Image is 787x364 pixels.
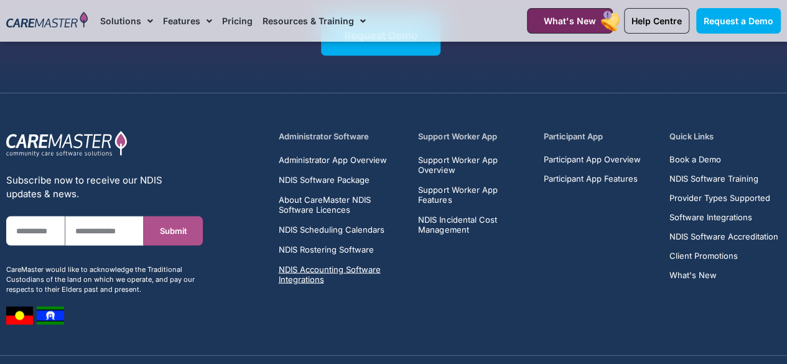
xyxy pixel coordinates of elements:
[278,155,386,165] span: Administrator App Overview
[278,131,404,142] h5: Administrator Software
[6,307,33,325] img: image 7
[6,264,203,294] div: CareMaster would like to acknowledge the Traditional Custodians of the land on which we operate, ...
[544,155,641,164] a: Participant App Overview
[6,217,203,258] form: New Form
[418,155,529,175] a: Support Worker App Overview
[278,264,404,284] a: NDIS Accounting Software Integrations
[704,16,773,26] span: Request a Demo
[669,251,738,261] span: Client Promotions
[669,213,752,222] span: Software Integrations
[144,217,203,246] button: Submit
[669,155,778,164] a: Book a Demo
[160,226,187,236] span: Submit
[669,194,778,203] a: Provider Types Supported
[669,251,778,261] a: Client Promotions
[527,8,613,34] a: What's New
[278,225,384,235] span: NDIS Scheduling Calendars
[669,271,778,280] a: What's New
[418,185,529,205] a: Support Worker App Features
[544,174,641,184] a: Participant App Features
[278,175,404,185] a: NDIS Software Package
[544,16,596,26] span: What's New
[278,195,404,215] a: About CareMaster NDIS Software Licences
[6,174,203,201] div: Subscribe now to receive our NDIS updates & news.
[278,175,369,185] span: NDIS Software Package
[278,155,404,165] a: Administrator App Overview
[669,131,781,142] h5: Quick Links
[278,245,373,254] span: NDIS Rostering Software
[669,174,758,184] span: NDIS Software Training
[631,16,682,26] span: Help Centre
[624,8,689,34] a: Help Centre
[669,155,721,164] span: Book a Demo
[669,194,770,203] span: Provider Types Supported
[278,225,404,235] a: NDIS Scheduling Calendars
[37,307,64,325] img: image 8
[669,213,778,222] a: Software Integrations
[544,131,655,142] h5: Participant App
[696,8,781,34] a: Request a Demo
[418,215,529,235] a: NDIS Incidental Cost Management
[669,232,778,241] a: NDIS Software Accreditation
[418,131,529,142] h5: Support Worker App
[278,245,404,254] a: NDIS Rostering Software
[669,271,717,280] span: What's New
[544,174,638,184] span: Participant App Features
[6,131,128,158] img: CareMaster Logo Part
[6,12,88,30] img: CareMaster Logo
[669,174,778,184] a: NDIS Software Training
